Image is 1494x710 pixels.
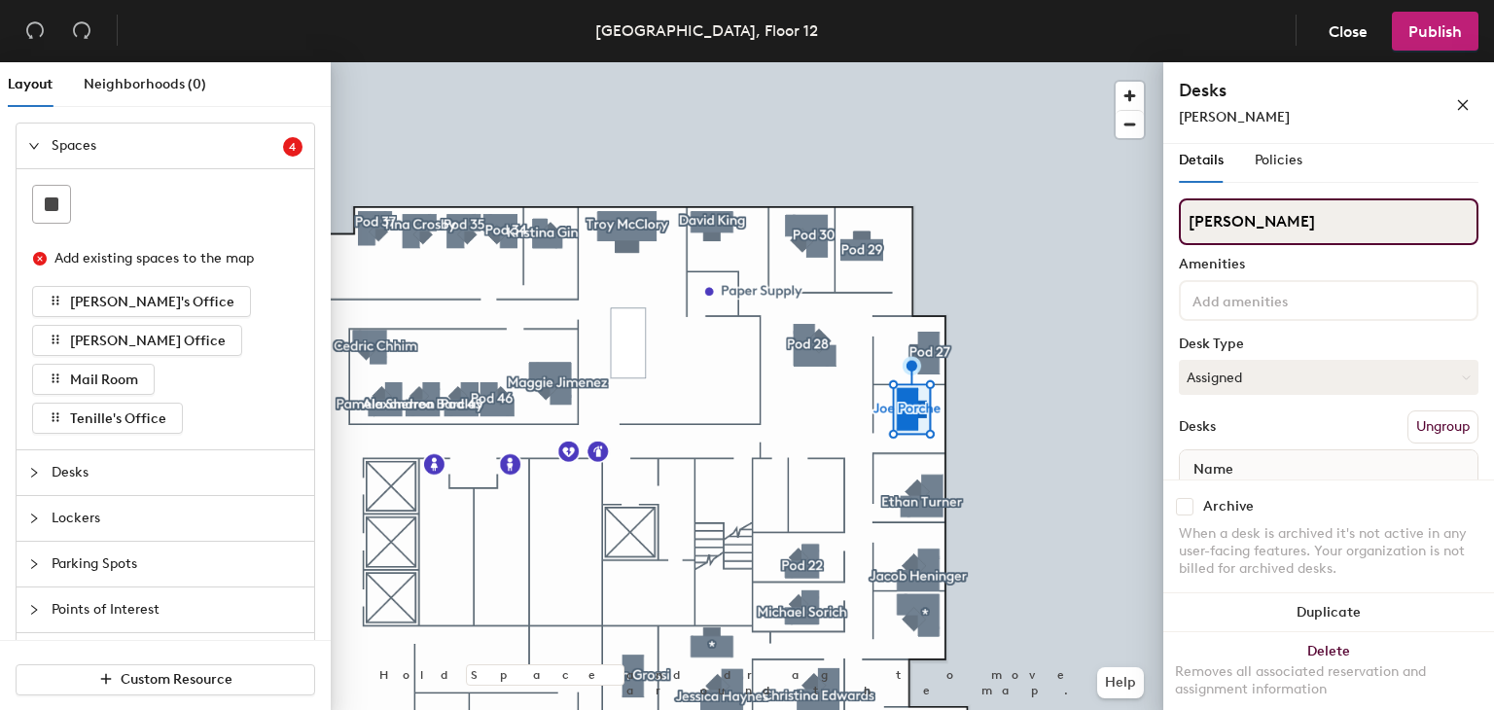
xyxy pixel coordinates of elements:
span: Publish [1408,22,1462,41]
button: [PERSON_NAME] Office [32,325,242,356]
span: Layout [8,76,53,92]
div: Removes all associated reservation and assignment information [1175,663,1482,698]
div: Desks [1179,419,1216,435]
span: undo [25,20,45,40]
span: [PERSON_NAME] Office [70,333,226,349]
span: Policies [1255,152,1302,168]
button: Duplicate [1163,593,1494,632]
span: collapsed [28,604,40,616]
span: Neighborhoods (0) [84,76,206,92]
div: Desk Type [1179,337,1478,352]
span: Details [1179,152,1224,168]
h4: Desks [1179,78,1393,103]
span: [PERSON_NAME]'s Office [70,294,234,310]
button: Assigned [1179,360,1478,395]
span: close [1456,98,1470,112]
span: Lockers [52,496,302,541]
span: collapsed [28,558,40,570]
span: close-circle [33,252,47,266]
span: Parking Spots [52,542,302,586]
span: Tenille's Office [70,410,166,427]
input: Add amenities [1189,288,1364,311]
button: Publish [1392,12,1478,51]
span: Close [1329,22,1368,41]
div: Add existing spaces to the map [54,248,286,269]
span: expanded [28,140,40,152]
button: Ungroup [1407,410,1478,444]
span: Furnishings [52,633,302,678]
span: collapsed [28,513,40,524]
span: [PERSON_NAME] [1179,109,1290,125]
button: [PERSON_NAME]'s Office [32,286,251,317]
button: Mail Room [32,364,155,395]
div: [GEOGRAPHIC_DATA], Floor 12 [595,18,818,43]
div: Amenities [1179,257,1478,272]
span: Name [1184,452,1243,487]
div: Archive [1203,499,1254,515]
span: 4 [289,140,297,154]
button: Custom Resource [16,664,315,695]
button: Tenille's Office [32,403,183,434]
span: Spaces [52,124,283,168]
button: Close [1312,12,1384,51]
div: When a desk is archived it's not active in any user-facing features. Your organization is not bil... [1179,525,1478,578]
span: Desks [52,450,302,495]
button: Help [1097,667,1144,698]
button: Undo (⌘ + Z) [16,12,54,51]
span: Mail Room [70,372,138,388]
button: Redo (⌘ + ⇧ + Z) [62,12,101,51]
span: Custom Resource [121,671,232,688]
sup: 4 [283,137,302,157]
span: collapsed [28,467,40,479]
span: Points of Interest [52,587,302,632]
